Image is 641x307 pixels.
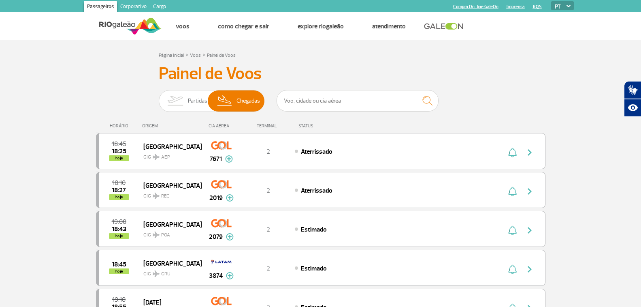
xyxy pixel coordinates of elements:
[143,227,195,239] span: GIG
[109,233,129,239] span: hoje
[161,154,170,161] span: AEP
[525,264,535,274] img: seta-direita-painel-voo.svg
[624,99,641,117] button: Abrir recursos assistivos.
[226,194,234,202] img: mais-info-painel-voo.svg
[242,123,294,129] div: TERMINAL
[153,232,160,238] img: destiny_airplane.svg
[218,22,269,30] a: Como chegar e sair
[112,262,126,267] span: 2025-09-28 18:45:00
[207,52,236,58] a: Painel de Voos
[109,268,129,274] span: hoje
[533,4,542,9] a: RQS
[112,180,126,186] span: 2025-09-28 18:10:00
[112,187,126,193] span: 2025-09-28 18:27:58
[226,233,234,240] img: mais-info-painel-voo.svg
[201,123,242,129] div: CIA AÉREA
[507,4,525,9] a: Imprensa
[266,187,270,195] span: 2
[112,297,126,303] span: 2025-09-28 19:10:00
[213,90,237,112] img: slider-desembarque
[161,271,170,278] span: GRU
[372,22,406,30] a: Atendimento
[301,148,332,156] span: Aterrissado
[225,155,233,163] img: mais-info-painel-voo.svg
[301,264,327,273] span: Estimado
[143,149,195,161] span: GIG
[161,193,169,200] span: REC
[226,272,234,279] img: mais-info-painel-voo.svg
[150,1,169,14] a: Cargo
[143,219,195,230] span: [GEOGRAPHIC_DATA]
[202,50,205,59] a: >
[266,148,270,156] span: 2
[508,187,517,196] img: sino-painel-voo.svg
[159,64,483,84] h3: Painel de Voos
[301,225,327,234] span: Estimado
[453,4,498,9] a: Compra On-line GaleOn
[301,187,332,195] span: Aterrissado
[508,264,517,274] img: sino-painel-voo.svg
[266,264,270,273] span: 2
[143,188,195,200] span: GIG
[153,271,160,277] img: destiny_airplane.svg
[109,194,129,200] span: hoje
[525,148,535,157] img: seta-direita-painel-voo.svg
[153,193,160,199] img: destiny_airplane.svg
[112,219,126,225] span: 2025-09-28 19:00:00
[209,193,223,203] span: 2019
[209,232,223,242] span: 2079
[112,148,126,154] span: 2025-09-28 18:25:06
[624,81,641,99] button: Abrir tradutor de língua de sinais.
[143,258,195,268] span: [GEOGRAPHIC_DATA]
[117,1,150,14] a: Corporativo
[142,123,201,129] div: ORIGEM
[188,90,207,112] span: Partidas
[624,81,641,117] div: Plugin de acessibilidade da Hand Talk.
[209,271,223,281] span: 3874
[294,123,360,129] div: STATUS
[190,52,201,58] a: Voos
[159,52,184,58] a: Página Inicial
[112,141,126,147] span: 2025-09-28 18:45:00
[176,22,190,30] a: Voos
[143,141,195,152] span: [GEOGRAPHIC_DATA]
[84,1,117,14] a: Passageiros
[98,123,143,129] div: HORÁRIO
[185,50,188,59] a: >
[210,154,222,164] span: 7671
[161,232,170,239] span: POA
[298,22,344,30] a: Explore RIOgaleão
[143,266,195,278] span: GIG
[112,226,126,232] span: 2025-09-28 18:43:00
[162,90,188,112] img: slider-embarque
[109,155,129,161] span: hoje
[266,225,270,234] span: 2
[508,225,517,235] img: sino-painel-voo.svg
[508,148,517,157] img: sino-painel-voo.svg
[236,90,260,112] span: Chegadas
[525,225,535,235] img: seta-direita-painel-voo.svg
[277,90,439,112] input: Voo, cidade ou cia aérea
[153,154,160,160] img: destiny_airplane.svg
[525,187,535,196] img: seta-direita-painel-voo.svg
[143,180,195,191] span: [GEOGRAPHIC_DATA]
